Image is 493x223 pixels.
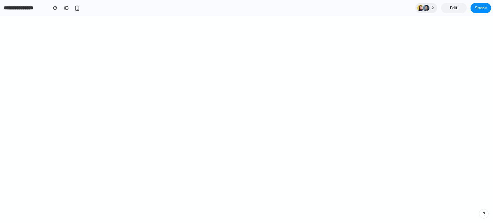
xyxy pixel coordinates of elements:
span: Share [475,5,487,11]
span: 2 [431,5,436,11]
span: Edit [450,5,458,11]
div: 2 [415,3,437,13]
a: Edit [441,3,467,13]
button: Share [471,3,491,13]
